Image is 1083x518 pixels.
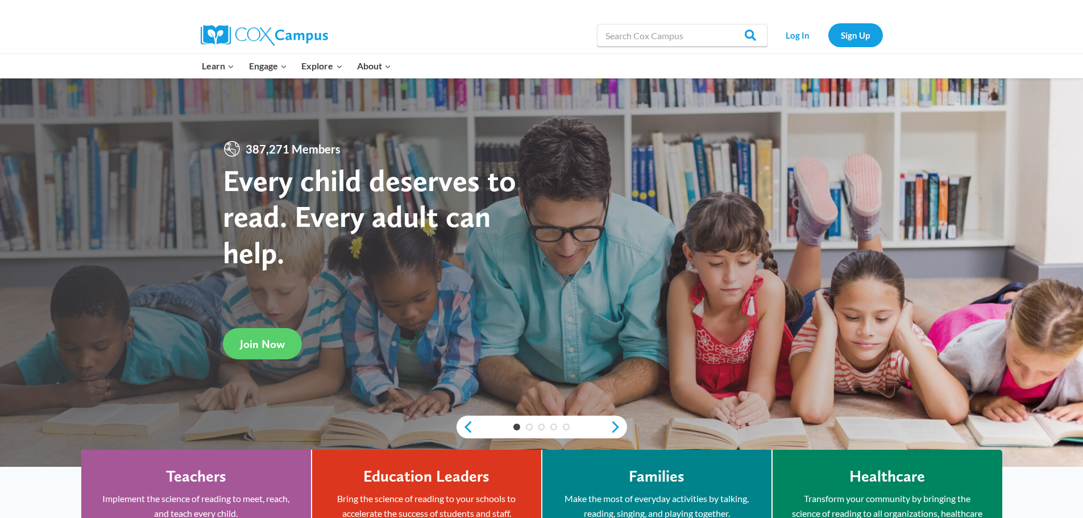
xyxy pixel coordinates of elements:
[241,140,345,158] span: 387,271 Members
[828,23,883,47] a: Sign Up
[166,467,226,486] h4: Teachers
[223,162,516,271] strong: Every child deserves to read. Every adult can help.
[597,24,767,47] input: Search Cox Campus
[526,424,533,430] a: 2
[357,59,391,73] span: About
[457,416,627,438] div: content slider buttons
[195,54,399,78] nav: Primary Navigation
[849,467,925,486] h4: Healthcare
[223,328,302,359] a: Join Now
[201,25,328,45] img: Cox Campus
[538,424,545,430] a: 3
[202,59,234,73] span: Learn
[363,467,489,486] h4: Education Leaders
[301,59,342,73] span: Explore
[610,420,627,434] a: next
[563,424,570,430] a: 5
[773,23,823,47] a: Log In
[240,337,285,351] span: Join Now
[773,23,883,47] nav: Secondary Navigation
[550,424,557,430] a: 4
[249,59,287,73] span: Engage
[629,467,684,486] h4: Families
[457,420,474,434] a: previous
[513,424,520,430] a: 1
